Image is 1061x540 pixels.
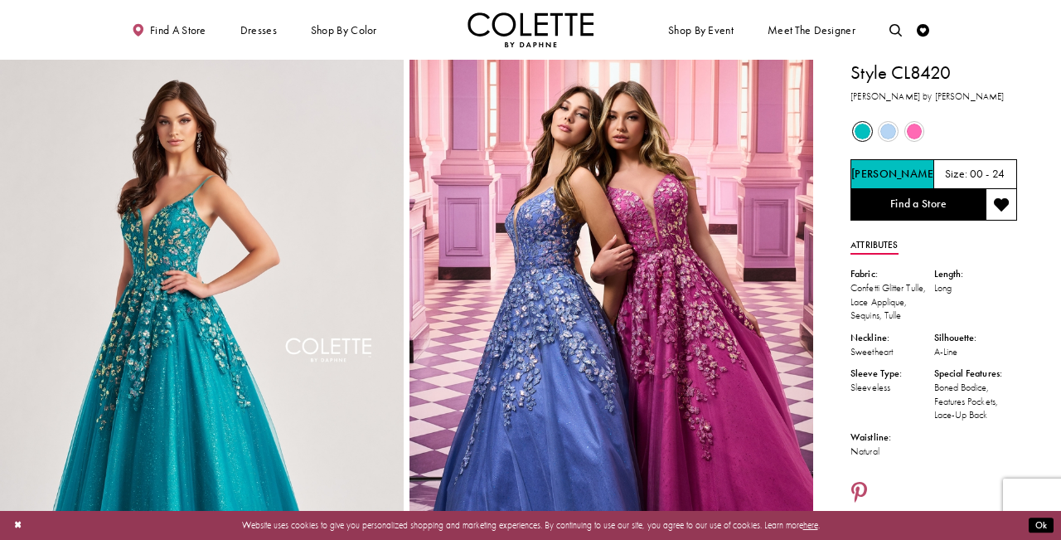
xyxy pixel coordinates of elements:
a: Find a Store [850,189,986,221]
div: Special Features: [934,367,1017,381]
span: Dresses [240,24,277,36]
div: Confetti Glitter Tulle, Lace Applique, Sequins, Tulle [850,281,933,323]
div: Natural [850,445,933,459]
div: Product color controls state depends on size chosen [850,119,1017,144]
div: Length: [934,267,1017,281]
a: here [803,519,818,531]
div: Boned Bodice, Features Pockets, Lace-Up Back [934,381,1017,422]
div: Waistline: [850,431,933,445]
h3: [PERSON_NAME] by [PERSON_NAME] [850,90,1017,104]
div: Fabric: [850,267,933,281]
button: Add to wishlist [986,189,1017,221]
div: Jade [850,119,874,144]
span: Size: [945,168,967,182]
button: Close Dialog [7,514,28,537]
h5: Chosen color [851,168,937,181]
span: Shop By Event [668,24,734,36]
div: Silhouette: [934,331,1017,345]
h5: 00 - 24 [970,168,1005,181]
div: Periwinkle [876,119,900,144]
a: Attributes [850,236,898,255]
div: Long [934,281,1017,295]
button: Submit Dialog [1029,518,1054,533]
a: Meet the designer [764,12,859,47]
span: Find a store [150,24,206,36]
a: Visit Home Page [468,12,593,47]
span: Shop by color [311,24,377,36]
div: Sweetheart [850,345,933,359]
a: Toggle search [886,12,905,47]
h1: Style CL8420 [850,60,1017,86]
p: Website uses cookies to give you personalized shopping and marketing experiences. By continuing t... [90,517,971,533]
a: Check Wishlist [913,12,933,47]
div: Sleeve Type: [850,367,933,381]
div: Neckline: [850,331,933,345]
div: A-Line [934,345,1017,359]
a: Share using Pinterest - Opens in new tab [850,482,868,506]
div: Pink [903,119,927,144]
span: Shop by color [308,12,380,47]
span: Dresses [237,12,280,47]
span: Meet the designer [768,24,855,36]
img: Colette by Daphne [468,12,593,47]
div: Sleeveless [850,381,933,395]
a: Find a store [128,12,209,47]
span: Shop By Event [665,12,736,47]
